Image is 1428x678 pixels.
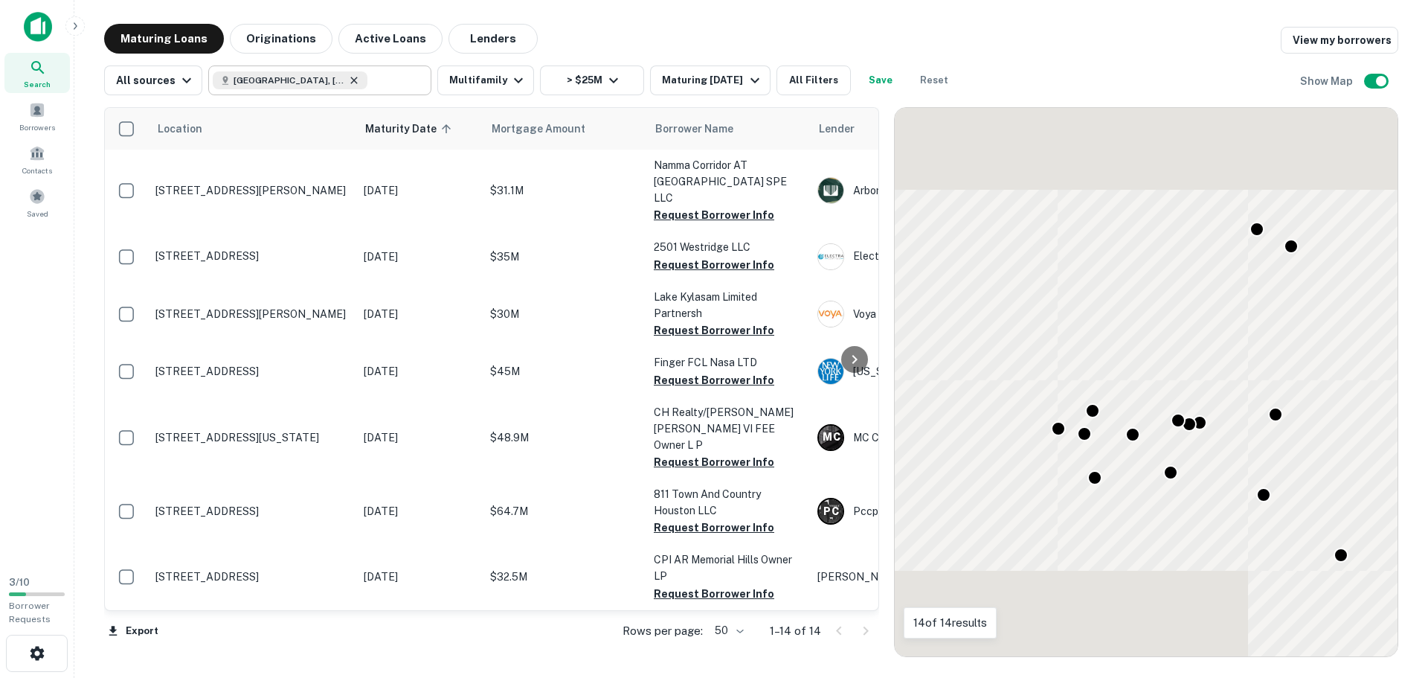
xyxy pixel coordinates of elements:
button: Active Loans [338,24,443,54]
p: [DATE] [364,249,475,265]
span: Borrowers [19,121,55,133]
img: picture [818,359,843,384]
span: Search [24,78,51,90]
button: Request Borrower Info [654,453,774,471]
p: [DATE] [364,569,475,585]
p: Lake Kylasam Limited Partnersh [654,289,803,322]
span: Mortgage Amount [492,120,605,138]
img: capitalize-icon.png [24,12,52,42]
button: All sources [104,65,202,95]
img: picture [818,244,843,269]
p: [DATE] [364,503,475,519]
th: Location [148,108,356,150]
button: > $25M [540,65,644,95]
th: Lender [810,108,1048,150]
button: Lenders [448,24,538,54]
div: 50 [709,620,746,642]
p: 14 of 14 results [913,614,987,632]
p: $45M [490,363,639,380]
span: Saved [27,208,48,220]
p: $32.5M [490,569,639,585]
p: [STREET_ADDRESS][US_STATE] [155,431,349,444]
div: Electra Capital [817,243,1041,270]
p: [DATE] [364,306,475,322]
p: [STREET_ADDRESS] [155,365,349,378]
button: Export [104,620,162,642]
button: Request Borrower Info [654,585,774,603]
p: [DATE] [364,363,475,380]
button: Maturing [DATE] [650,65,770,95]
span: 3 / 10 [9,577,30,588]
p: $64.7M [490,503,639,519]
iframe: Chat Widget [1354,559,1428,630]
p: $48.9M [490,429,639,446]
th: Borrower Name [646,108,810,150]
div: Arbor Realty Trust [817,177,1041,204]
p: [STREET_ADDRESS][PERSON_NAME] [155,184,349,197]
div: 0 0 [895,108,1398,656]
button: Maturing Loans [104,24,224,54]
p: [STREET_ADDRESS][PERSON_NAME] [155,307,349,321]
p: Rows per page: [623,622,703,640]
p: 1–14 of 14 [770,622,821,640]
div: All sources [116,71,196,89]
a: Borrowers [4,96,70,136]
p: [STREET_ADDRESS] [155,249,349,263]
button: Request Borrower Info [654,371,774,389]
div: [US_STATE] Life Insurance Company [817,358,1041,385]
p: $35M [490,249,639,265]
button: Reset [910,65,958,95]
p: 811 Town And Country Houston LLC [654,486,803,519]
p: $31.1M [490,182,639,199]
p: CPI AR Memorial Hills Owner LP [654,551,803,584]
button: Request Borrower Info [654,519,774,537]
th: Mortgage Amount [483,108,646,150]
button: Multifamily [437,65,534,95]
button: Originations [230,24,332,54]
button: Request Borrower Info [654,256,774,274]
div: Maturing [DATE] [662,71,763,89]
p: [DATE] [364,182,475,199]
div: Voya Financial [817,301,1041,327]
p: P C [823,504,838,519]
span: Borrower Name [655,120,733,138]
p: CH Realty/[PERSON_NAME] [PERSON_NAME] VI FEE Owner L P [654,404,803,453]
h6: Show Map [1300,73,1355,89]
span: Lender [819,120,855,138]
span: Contacts [22,164,52,176]
p: Finger FCL Nasa LTD [654,354,803,371]
p: [PERSON_NAME] & Dunlop LLC [817,569,1041,585]
button: All Filters [776,65,851,95]
a: Saved [4,182,70,223]
p: M C [823,429,840,445]
button: Save your search to get updates of matches that match your search criteria. [857,65,904,95]
img: picture [818,301,843,327]
p: [DATE] [364,429,475,446]
a: Search [4,53,70,93]
p: Namma Corridor AT [GEOGRAPHIC_DATA] SPE LLC [654,157,803,206]
p: $30M [490,306,639,322]
span: [GEOGRAPHIC_DATA], [GEOGRAPHIC_DATA], [GEOGRAPHIC_DATA] [234,74,345,87]
p: [STREET_ADDRESS] [155,570,349,583]
span: Maturity Date [365,120,456,138]
img: picture [818,178,843,203]
a: View my borrowers [1281,27,1398,54]
button: Request Borrower Info [654,322,774,339]
th: Maturity Date [356,108,483,150]
span: Borrower Requests [9,601,51,624]
div: MC CA Aleq SUB Trust [817,424,1041,451]
p: [STREET_ADDRESS] [155,505,349,518]
span: Location [157,120,202,138]
a: Contacts [4,139,70,179]
div: Pccp Credit X Reit-sub Holdco [817,498,1041,525]
button: Request Borrower Info [654,206,774,224]
p: 2501 Westridge LLC [654,239,803,255]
